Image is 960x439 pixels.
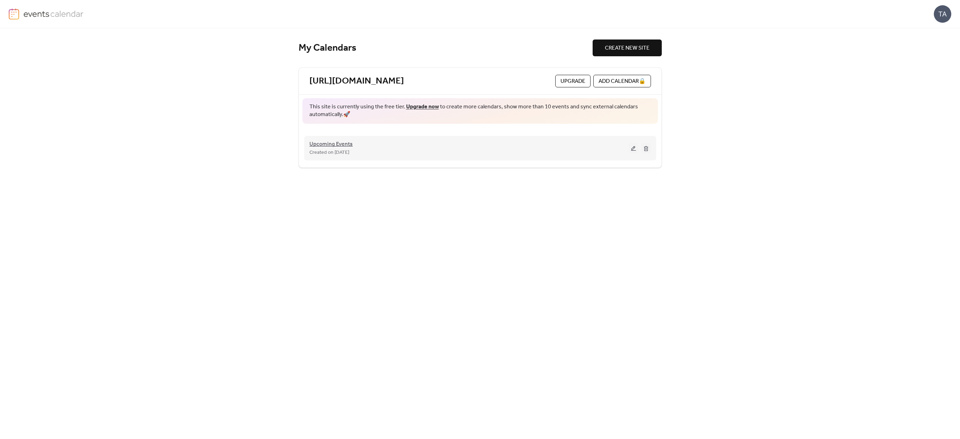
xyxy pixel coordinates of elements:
[560,77,585,86] span: Upgrade
[309,140,353,149] span: Upcoming Events
[9,8,19,20] img: logo
[23,8,84,19] img: logo-type
[309,142,353,146] a: Upcoming Events
[406,101,439,112] a: Upgrade now
[309,75,404,87] a: [URL][DOMAIN_NAME]
[605,44,650,52] span: CREATE NEW SITE
[299,42,593,54] div: My Calendars
[309,103,651,119] span: This site is currently using the free tier. to create more calendars, show more than 10 events an...
[309,149,349,157] span: Created on [DATE]
[593,39,662,56] button: CREATE NEW SITE
[934,5,951,23] div: TA
[555,75,591,87] button: Upgrade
